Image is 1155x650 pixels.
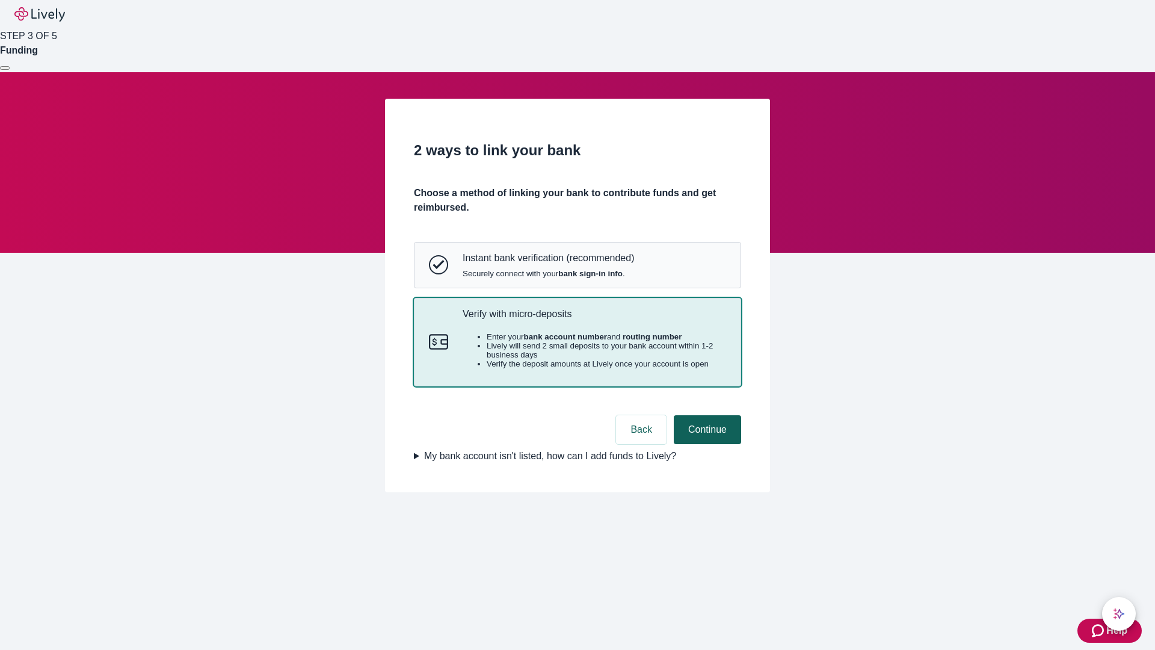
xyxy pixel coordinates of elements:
button: Instant bank verificationInstant bank verification (recommended)Securely connect with yourbank si... [414,243,741,287]
span: Help [1106,624,1127,638]
li: Lively will send 2 small deposits to your bank account within 1-2 business days [487,341,726,359]
svg: Zendesk support icon [1092,624,1106,638]
li: Enter your and [487,332,726,341]
svg: Micro-deposits [429,332,448,351]
button: Back [616,415,667,444]
strong: routing number [623,332,682,341]
svg: Lively AI Assistant [1113,608,1125,620]
strong: bank account number [524,332,608,341]
h2: 2 ways to link your bank [414,140,741,161]
img: Lively [14,7,65,22]
p: Verify with micro-deposits [463,308,726,320]
strong: bank sign-in info [558,269,623,278]
li: Verify the deposit amounts at Lively once your account is open [487,359,726,368]
svg: Instant bank verification [429,255,448,274]
button: Micro-depositsVerify with micro-depositsEnter yourbank account numberand routing numberLively wil... [414,299,741,386]
button: Zendesk support iconHelp [1077,619,1142,643]
span: Securely connect with your . [463,269,634,278]
p: Instant bank verification (recommended) [463,252,634,264]
button: Continue [674,415,741,444]
summary: My bank account isn't listed, how can I add funds to Lively? [414,449,741,463]
button: chat [1102,597,1136,631]
h4: Choose a method of linking your bank to contribute funds and get reimbursed. [414,186,741,215]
